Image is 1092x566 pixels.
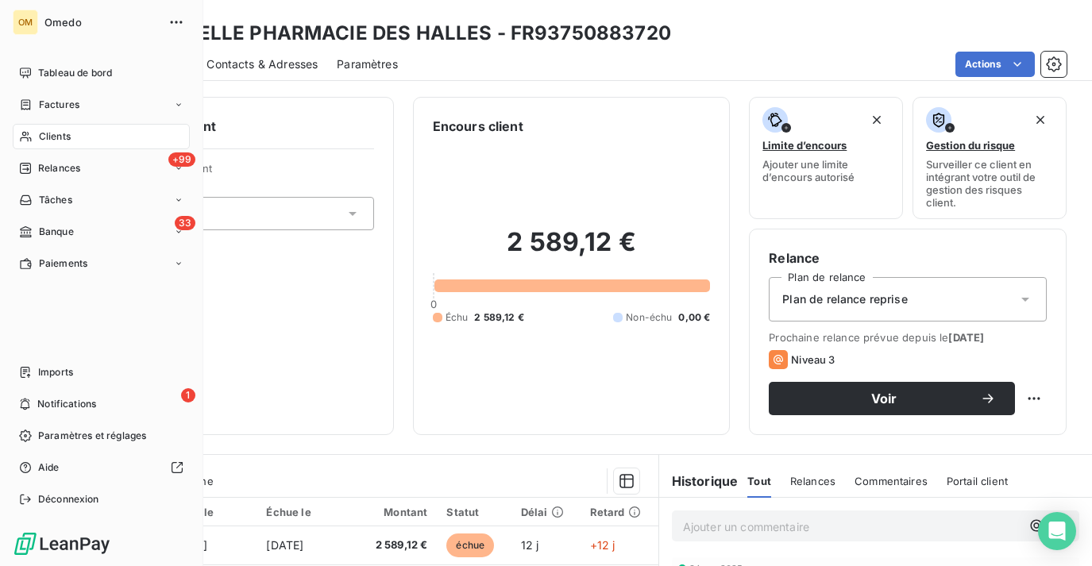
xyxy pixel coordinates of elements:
[433,226,711,274] h2: 2 589,12 €
[266,506,343,518] div: Échue le
[39,98,79,112] span: Factures
[913,97,1067,219] button: Gestion du risqueSurveiller ce client en intégrant votre outil de gestion des risques client.
[433,117,523,136] h6: Encours client
[659,472,739,491] h6: Historique
[678,310,710,325] span: 0,00 €
[855,475,928,487] span: Commentaires
[363,537,427,553] span: 2 589,12 €
[168,152,195,167] span: +99
[948,331,984,344] span: [DATE]
[38,492,99,506] span: Déconnexion
[13,455,190,480] a: Aide
[590,538,615,552] span: +12 j
[13,10,38,35] div: OM
[38,161,80,175] span: Relances
[38,365,73,379] span: Imports
[762,139,847,152] span: Limite d’encours
[430,298,437,310] span: 0
[521,506,571,518] div: Délai
[39,129,71,144] span: Clients
[96,117,374,136] h6: Informations client
[446,310,469,325] span: Échu
[39,193,72,207] span: Tâches
[1038,512,1076,550] div: Open Intercom Messenger
[926,158,1053,209] span: Surveiller ce client en intégrant votre outil de gestion des risques client.
[791,353,835,366] span: Niveau 3
[749,97,903,219] button: Limite d’encoursAjouter une limite d’encours autorisé
[446,533,494,557] span: échue
[747,475,771,487] span: Tout
[140,19,671,48] h3: NOUVELLE PHARMACIE DES HALLES - FR93750883720
[926,139,1015,152] span: Gestion du risque
[521,538,539,552] span: 12 j
[474,310,524,325] span: 2 589,12 €
[37,397,96,411] span: Notifications
[44,16,159,29] span: Omedo
[769,382,1015,415] button: Voir
[947,475,1008,487] span: Portail client
[170,506,247,518] div: Émise le
[39,225,74,239] span: Banque
[39,256,87,271] span: Paiements
[266,538,303,552] span: [DATE]
[128,162,374,184] span: Propriétés Client
[446,506,501,518] div: Statut
[788,392,980,405] span: Voir
[769,248,1047,268] h6: Relance
[181,388,195,402] span: 1
[38,460,60,475] span: Aide
[762,158,889,183] span: Ajouter une limite d’encours autorisé
[337,56,398,72] span: Paramètres
[790,475,835,487] span: Relances
[13,531,111,556] img: Logo LeanPay
[626,310,672,325] span: Non-échu
[769,331,1047,344] span: Prochaine relance prévue depuis le
[363,506,427,518] div: Montant
[38,66,112,80] span: Tableau de bord
[206,56,318,72] span: Contacts & Adresses
[782,291,907,307] span: Plan de relance reprise
[175,216,195,230] span: 33
[38,429,146,443] span: Paramètres et réglages
[955,52,1035,77] button: Actions
[590,506,649,518] div: Retard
